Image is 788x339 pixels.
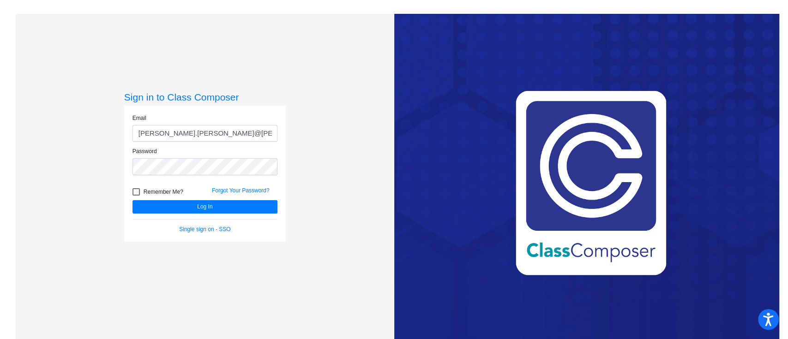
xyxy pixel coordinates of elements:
[132,200,277,214] button: Log In
[179,226,230,232] a: Single sign on - SSO
[144,186,183,197] span: Remember Me?
[132,147,157,155] label: Password
[132,114,146,122] label: Email
[212,187,270,194] a: Forgot Your Password?
[124,91,286,103] h3: Sign in to Class Composer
